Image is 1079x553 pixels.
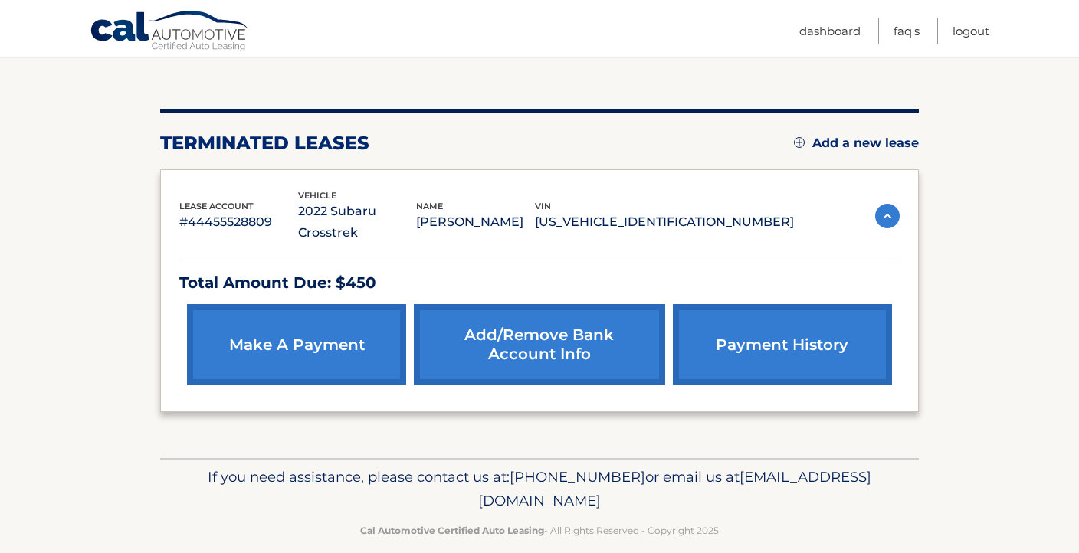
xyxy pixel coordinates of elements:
[170,465,909,514] p: If you need assistance, please contact us at: or email us at
[179,211,298,233] p: #44455528809
[170,522,909,538] p: - All Rights Reserved - Copyright 2025
[794,136,919,151] a: Add a new lease
[894,18,920,44] a: FAQ's
[179,201,254,211] span: lease account
[360,525,544,536] strong: Cal Automotive Certified Auto Leasing
[673,304,892,385] a: payment history
[510,468,645,486] span: [PHONE_NUMBER]
[298,190,336,201] span: vehicle
[535,201,551,211] span: vin
[416,211,535,233] p: [PERSON_NAME]
[179,270,900,296] p: Total Amount Due: $450
[953,18,989,44] a: Logout
[535,211,794,233] p: [US_VEHICLE_IDENTIFICATION_NUMBER]
[160,132,369,155] h2: terminated leases
[298,201,417,244] p: 2022 Subaru Crosstrek
[794,137,805,148] img: add.svg
[799,18,861,44] a: Dashboard
[875,204,900,228] img: accordion-active.svg
[414,304,664,385] a: Add/Remove bank account info
[416,201,443,211] span: name
[187,304,406,385] a: make a payment
[90,10,251,54] a: Cal Automotive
